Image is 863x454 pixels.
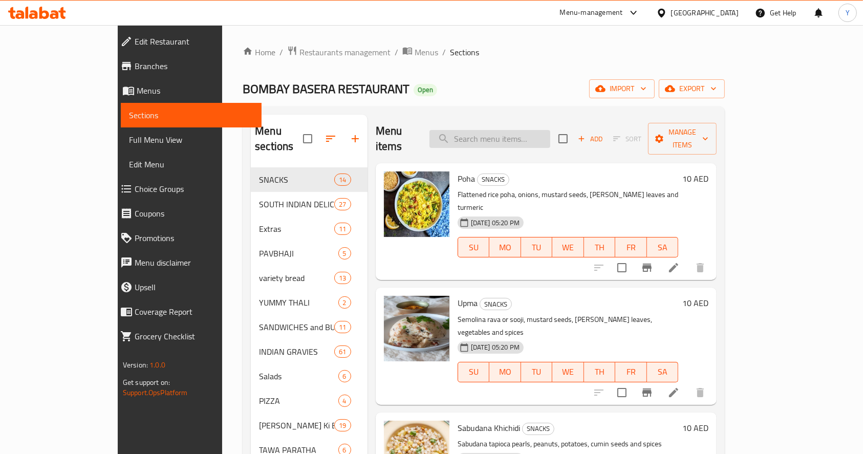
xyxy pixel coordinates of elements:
[112,54,262,78] a: Branches
[135,306,254,318] span: Coverage Report
[123,376,170,389] span: Get support on:
[611,382,633,403] span: Select to update
[651,240,675,255] span: SA
[251,413,367,438] div: [PERSON_NAME] Ki Bahar Starter19
[259,223,334,235] div: Extras
[384,296,449,361] img: Upma
[259,419,334,431] div: Desi Khane Ki Bahar Starter
[335,421,350,430] span: 19
[121,127,262,152] a: Full Menu View
[667,262,680,274] a: Edit menu item
[523,423,554,435] span: SNACKS
[556,240,580,255] span: WE
[334,272,351,284] div: items
[682,296,708,310] h6: 10 AED
[251,192,367,217] div: SOUTH INDIAN DELICIOUS27
[458,237,489,257] button: SU
[343,126,368,151] button: Add section
[384,171,449,237] img: Poha
[522,423,554,435] div: SNACKS
[480,298,511,310] span: SNACKS
[259,296,338,309] span: YUMMY THALI
[339,396,351,406] span: 4
[135,256,254,269] span: Menu disclaimer
[682,171,708,186] h6: 10 AED
[149,358,165,372] span: 1.0.0
[121,152,262,177] a: Edit Menu
[112,226,262,250] a: Promotions
[493,240,517,255] span: MO
[335,224,350,234] span: 11
[129,134,254,146] span: Full Menu View
[489,362,521,382] button: MO
[112,275,262,299] a: Upsell
[493,364,517,379] span: MO
[462,240,485,255] span: SU
[635,255,659,280] button: Branch-specific-item
[574,131,607,147] button: Add
[335,200,350,209] span: 27
[414,84,437,96] div: Open
[259,419,334,431] span: [PERSON_NAME] Ki Bahar Starter
[467,342,524,352] span: [DATE] 05:20 PM
[137,84,254,97] span: Menus
[251,388,367,413] div: PIZZA4
[299,46,391,58] span: Restaurants management
[667,82,717,95] span: export
[338,247,351,260] div: items
[615,362,647,382] button: FR
[123,358,148,372] span: Version:
[135,60,254,72] span: Branches
[584,237,616,257] button: TH
[335,273,350,283] span: 13
[135,207,254,220] span: Coupons
[259,272,334,284] span: variety bread
[112,177,262,201] a: Choice Groups
[259,247,338,260] span: PAVBHAJI
[588,364,612,379] span: TH
[458,295,478,311] span: Upma
[334,345,351,358] div: items
[648,123,717,155] button: Manage items
[287,46,391,59] a: Restaurants management
[589,79,655,98] button: import
[574,131,607,147] span: Add item
[334,419,351,431] div: items
[552,128,574,149] span: Select section
[259,198,334,210] span: SOUTH INDIAN DELICIOUS
[682,421,708,435] h6: 10 AED
[376,123,417,154] h2: Menu items
[560,7,623,19] div: Menu-management
[450,46,479,58] span: Sections
[458,420,520,436] span: Sabudana Khichidi
[442,46,446,58] li: /
[619,364,643,379] span: FR
[552,237,584,257] button: WE
[259,321,334,333] span: SANDWICHES and BURGER
[415,46,438,58] span: Menus
[338,370,351,382] div: items
[556,364,580,379] span: WE
[688,255,713,280] button: delete
[135,183,254,195] span: Choice Groups
[259,395,338,407] div: PIZZA
[251,339,367,364] div: INDIAN GRAVIES61
[414,85,437,94] span: Open
[480,298,512,310] div: SNACKS
[335,322,350,332] span: 11
[251,315,367,339] div: SANDWICHES and BURGER11
[297,128,318,149] span: Select all sections
[339,298,351,308] span: 2
[651,364,675,379] span: SA
[619,240,643,255] span: FR
[255,123,303,154] h2: Menu sections
[129,109,254,121] span: Sections
[667,386,680,399] a: Edit menu item
[656,126,708,152] span: Manage items
[597,82,646,95] span: import
[458,171,475,186] span: Poha
[467,218,524,228] span: [DATE] 05:20 PM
